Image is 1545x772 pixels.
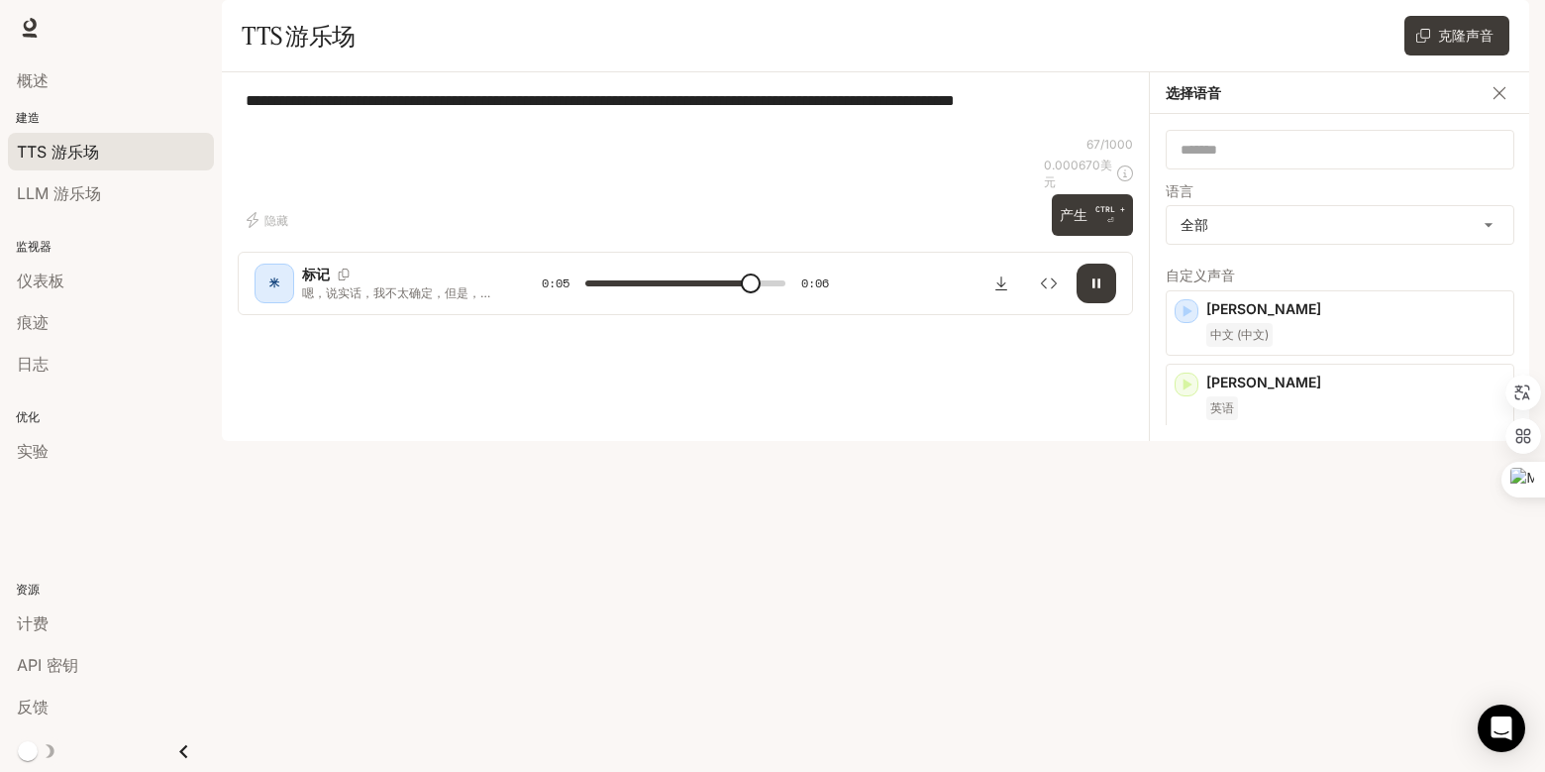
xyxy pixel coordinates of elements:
[542,274,569,293] span: 0:05
[1095,204,1125,214] font: CTRL +
[1166,182,1193,199] font: 语言
[1438,27,1493,44] font: 克隆声音
[242,21,356,51] font: TTS 游乐场
[1206,300,1321,317] font: [PERSON_NAME]
[1404,16,1509,55] button: 克隆声音
[330,269,358,280] button: 复制语音ID
[1206,374,1321,390] font: [PERSON_NAME]
[1044,158,1100,172] font: 0.000670
[1478,705,1525,752] div: 打开 Intercom Messenger
[302,266,330,282] font: 标记
[1044,158,1112,189] font: 美元
[801,275,829,291] font: 0:06
[1052,194,1133,235] button: 产生CTRL +⏎
[981,264,1021,303] button: 下载音频
[1167,206,1513,244] div: 全部
[302,285,492,334] font: 嗯，说实话，我不太确定，但是，呃，我记得上周在收音机里听到过一些关于它的事情。
[1060,206,1087,223] font: 产生
[238,204,301,236] button: 隐藏
[269,276,279,288] font: 米
[1086,137,1133,152] font: 67/1000
[264,213,288,228] font: 隐藏
[1181,216,1208,233] font: 全部
[1166,267,1235,283] font: 自定义声音
[1210,400,1234,415] font: 英语
[1210,327,1269,342] font: 中文 (中文)
[1107,216,1114,225] font: ⏎
[1029,264,1069,303] button: 检查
